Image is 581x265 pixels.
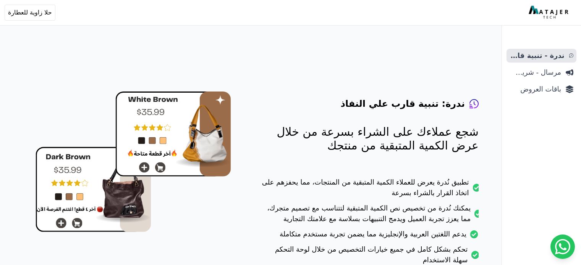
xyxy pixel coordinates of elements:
img: MatajerTech Logo [529,6,570,19]
li: يدعم اللغتين العربية والإنجليزية مما يضمن تجربة مستخدم متكاملة [262,229,479,244]
button: حلا زاوية للعطارة [5,5,55,21]
span: باقات العروض [510,84,561,95]
li: يمكنك نُدرة من تخصيص نص الكمية المتبقية لتتناسب مع تصميم متجرك، مما يعزز تجربة العميل ويدمج التنب... [262,203,479,229]
span: ندرة - تنبية قارب علي النفاذ [510,50,565,61]
span: حلا زاوية للعطارة [8,8,52,17]
span: مرسال - شريط دعاية [510,67,561,78]
h4: ندرة: تنبية قارب علي النفاذ [340,98,465,110]
img: hero [36,92,231,232]
li: تطبيق نُدرة يعرض للعملاء الكمية المتبقية من المنتجات، مما يحفزهم على اتخاذ القرار بالشراء بسرعة [262,177,479,203]
p: شجع عملاءك على الشراء بسرعة من خلال عرض الكمية المتبقية من منتجك [262,125,479,153]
